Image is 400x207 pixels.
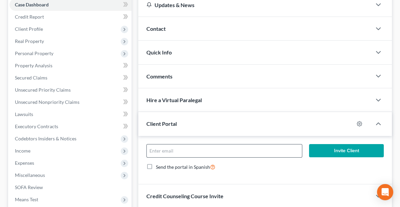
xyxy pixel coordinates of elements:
[15,87,71,93] span: Unsecured Priority Claims
[15,197,38,202] span: Means Test
[15,99,79,105] span: Unsecured Nonpriority Claims
[15,184,43,190] span: SOFA Review
[15,123,58,129] span: Executory Contracts
[146,49,172,55] span: Quick Info
[147,144,302,157] input: Enter email
[15,111,33,117] span: Lawsuits
[9,108,132,120] a: Lawsuits
[9,84,132,96] a: Unsecured Priority Claims
[377,184,393,200] div: Open Intercom Messenger
[9,120,132,133] a: Executory Contracts
[9,11,132,23] a: Credit Report
[15,14,44,20] span: Credit Report
[309,144,384,158] button: Invite Client
[9,181,132,193] a: SOFA Review
[9,72,132,84] a: Secured Claims
[15,50,53,56] span: Personal Property
[15,63,52,68] span: Property Analysis
[15,2,49,7] span: Case Dashboard
[15,160,34,166] span: Expenses
[15,75,47,80] span: Secured Claims
[15,26,43,32] span: Client Profile
[146,120,177,127] span: Client Portal
[156,164,210,170] span: Send the portal in Spanish
[15,172,45,178] span: Miscellaneous
[15,136,76,141] span: Codebtors Insiders & Notices
[9,96,132,108] a: Unsecured Nonpriority Claims
[146,25,166,32] span: Contact
[146,1,363,8] div: Updates & News
[146,193,223,199] span: Credit Counseling Course Invite
[9,60,132,72] a: Property Analysis
[146,97,202,103] span: Hire a Virtual Paralegal
[146,73,172,79] span: Comments
[15,148,30,154] span: Income
[15,38,44,44] span: Real Property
